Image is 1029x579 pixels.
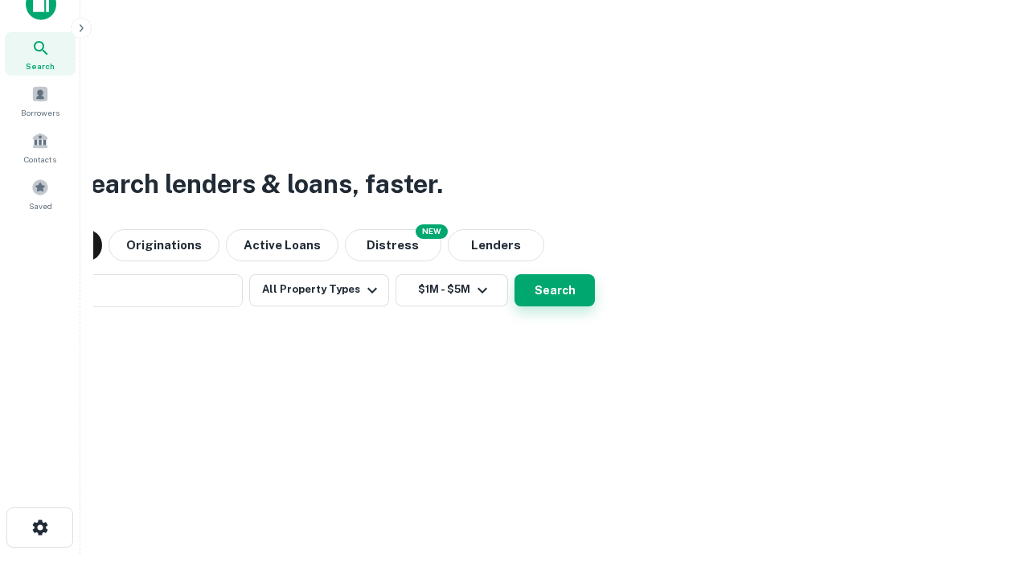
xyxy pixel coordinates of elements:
[345,229,441,261] button: Search distressed loans with lien and other non-mortgage details.
[5,32,76,76] a: Search
[5,79,76,122] a: Borrowers
[226,229,338,261] button: Active Loans
[5,172,76,216] a: Saved
[949,450,1029,528] iframe: Chat Widget
[21,106,59,119] span: Borrowers
[29,199,52,212] span: Saved
[73,165,443,203] h3: Search lenders & loans, faster.
[109,229,219,261] button: Originations
[448,229,544,261] button: Lenders
[26,60,55,72] span: Search
[249,274,389,306] button: All Property Types
[396,274,508,306] button: $1M - $5M
[416,224,448,239] div: NEW
[24,153,56,166] span: Contacts
[5,125,76,169] a: Contacts
[514,274,595,306] button: Search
